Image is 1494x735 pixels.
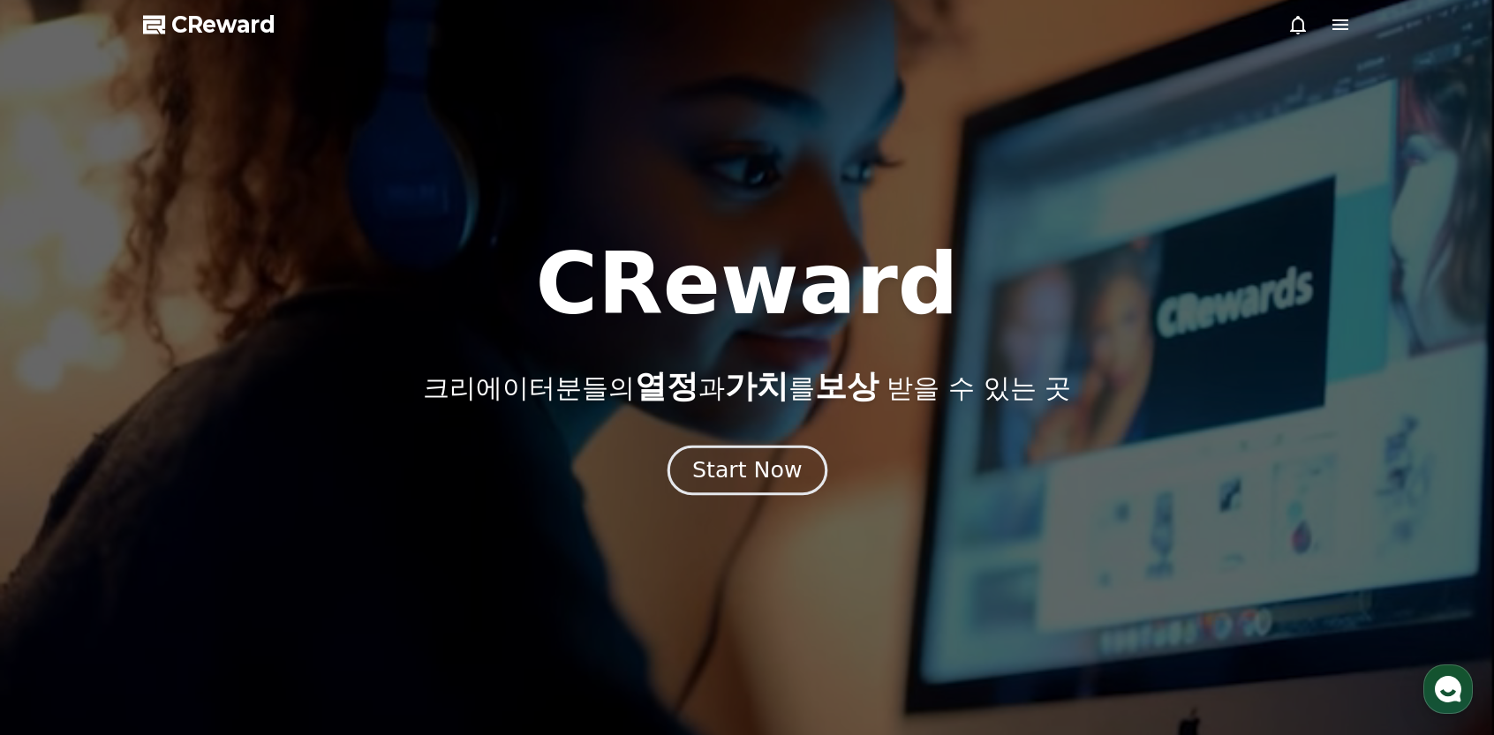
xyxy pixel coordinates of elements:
[671,464,824,481] a: Start Now
[5,559,117,604] a: 홈
[815,368,879,404] span: 보상
[171,11,275,39] span: CReward
[117,559,228,604] a: 대화
[667,445,826,495] button: Start Now
[228,559,339,604] a: 설정
[143,11,275,39] a: CReward
[162,587,183,601] span: 대화
[273,586,294,600] span: 설정
[635,368,698,404] span: 열정
[692,455,802,485] div: Start Now
[56,586,66,600] span: 홈
[535,242,958,326] h1: CReward
[725,368,788,404] span: 가치
[423,369,1071,404] p: 크리에이터분들의 과 를 받을 수 있는 곳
